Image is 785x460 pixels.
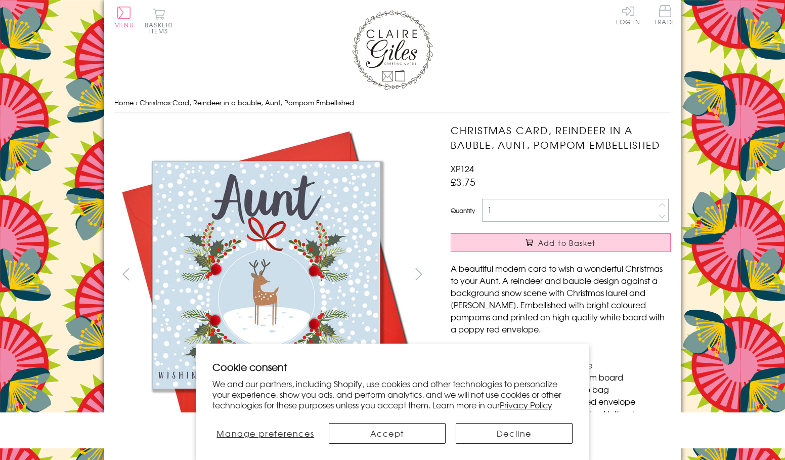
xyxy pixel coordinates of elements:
h1: Christmas Card, Reindeer in a bauble, Aunt, Pompom Embellished [451,123,671,152]
img: Claire Giles Greetings Cards [352,10,433,90]
label: Quantity [451,206,475,215]
button: Decline [456,423,573,444]
button: Manage preferences [212,423,319,444]
button: Basket0 items [145,8,172,34]
p: We and our partners, including Shopify, use cookies and other technologies to personalize your ex... [212,379,573,410]
a: Home [114,98,134,107]
p: A beautiful modern card to wish a wonderful Christmas to your Aunt. A reindeer and bauble design ... [451,262,671,335]
button: Menu [114,7,134,28]
nav: breadcrumbs [114,93,671,113]
a: Log In [616,5,640,25]
h2: Cookie consent [212,360,573,374]
span: Manage preferences [216,427,314,439]
span: 0 items [149,20,172,35]
img: Christmas Card, Reindeer in a bauble, Aunt, Pompom Embellished [430,123,734,427]
img: Christmas Card, Reindeer in a bauble, Aunt, Pompom Embellished [114,123,418,427]
span: Trade [655,5,676,25]
span: Add to Basket [538,238,596,248]
span: › [136,98,138,107]
button: Add to Basket [451,233,671,252]
a: Privacy Policy [500,399,552,411]
button: prev [114,263,137,285]
span: XP124 [451,162,474,175]
button: Accept [329,423,446,444]
a: Trade [655,5,676,27]
span: £3.75 [451,175,475,189]
button: next [408,263,430,285]
span: Christmas Card, Reindeer in a bauble, Aunt, Pompom Embellished [140,98,354,107]
span: Menu [114,20,134,29]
